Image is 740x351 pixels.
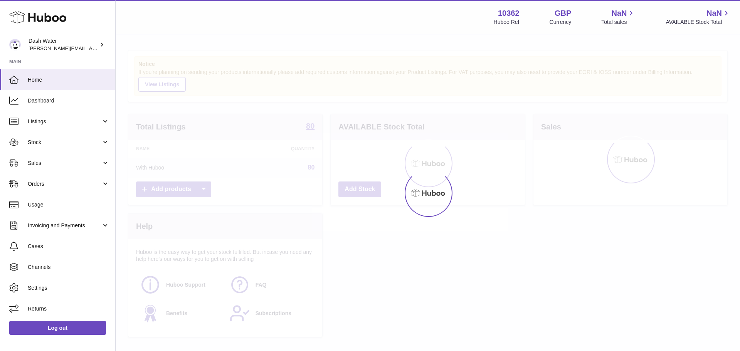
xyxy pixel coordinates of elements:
[666,8,731,26] a: NaN AVAILABLE Stock Total
[706,8,722,18] span: NaN
[666,18,731,26] span: AVAILABLE Stock Total
[28,243,109,250] span: Cases
[555,8,571,18] strong: GBP
[601,18,636,26] span: Total sales
[550,18,572,26] div: Currency
[9,39,21,50] img: james@dash-water.com
[28,76,109,84] span: Home
[28,222,101,229] span: Invoicing and Payments
[28,284,109,292] span: Settings
[28,118,101,125] span: Listings
[611,8,627,18] span: NaN
[28,160,101,167] span: Sales
[28,180,101,188] span: Orders
[9,321,106,335] a: Log out
[28,201,109,208] span: Usage
[29,37,98,52] div: Dash Water
[498,8,520,18] strong: 10362
[28,264,109,271] span: Channels
[494,18,520,26] div: Huboo Ref
[601,8,636,26] a: NaN Total sales
[28,139,101,146] span: Stock
[29,45,155,51] span: [PERSON_NAME][EMAIL_ADDRESS][DOMAIN_NAME]
[28,305,109,312] span: Returns
[28,97,109,104] span: Dashboard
